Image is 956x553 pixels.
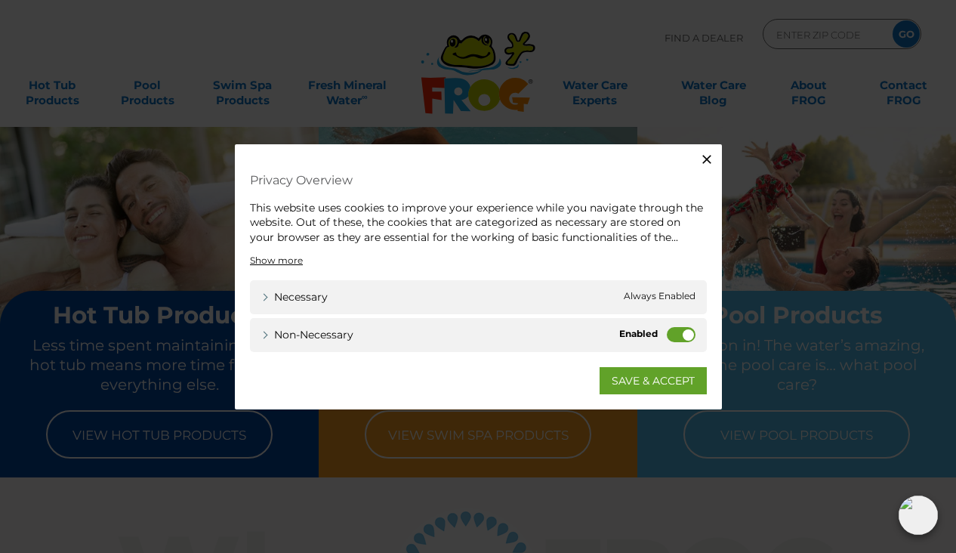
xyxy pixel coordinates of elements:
[250,254,303,267] a: Show more
[250,200,707,245] div: This website uses cookies to improve your experience while you navigate through the website. Out ...
[250,166,707,193] h4: Privacy Overview
[624,289,695,305] span: Always Enabled
[261,327,353,343] a: Non-necessary
[600,367,707,394] a: SAVE & ACCEPT
[261,289,328,305] a: Necessary
[899,496,938,535] img: openIcon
